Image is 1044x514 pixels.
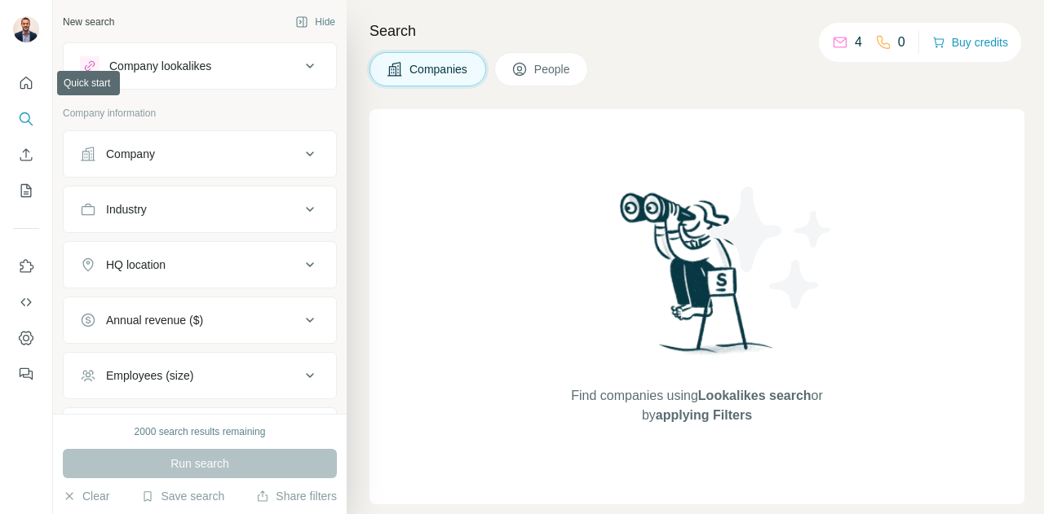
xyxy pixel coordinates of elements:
[369,20,1024,42] h4: Search
[13,140,39,169] button: Enrich CSV
[135,424,266,439] div: 2000 search results remaining
[13,68,39,98] button: Quick start
[932,31,1008,54] button: Buy credits
[566,386,827,425] span: Find companies using or by
[64,190,336,229] button: Industry
[64,356,336,395] button: Employees (size)
[898,33,905,52] p: 0
[13,359,39,389] button: Feedback
[64,301,336,340] button: Annual revenue ($)
[141,488,224,504] button: Save search
[13,252,39,281] button: Use Surfe on LinkedIn
[697,174,844,321] img: Surfe Illustration - Stars
[409,61,469,77] span: Companies
[64,411,336,450] button: Technologies
[64,245,336,284] button: HQ location
[656,408,752,422] span: applying Filters
[284,10,347,34] button: Hide
[106,146,155,162] div: Company
[64,46,336,86] button: Company lookalikes
[13,323,39,353] button: Dashboard
[106,201,147,217] div: Industry
[13,176,39,205] button: My lists
[13,16,39,42] img: Avatar
[106,367,193,384] div: Employees (size)
[106,312,203,328] div: Annual revenue ($)
[106,257,166,273] div: HQ location
[613,188,782,370] img: Surfe Illustration - Woman searching with binoculars
[534,61,572,77] span: People
[63,15,114,29] div: New search
[13,104,39,134] button: Search
[63,106,337,121] p: Company information
[13,288,39,317] button: Use Surfe API
[256,488,337,504] button: Share filters
[109,58,211,74] div: Company lookalikes
[64,134,336,174] button: Company
[63,488,109,504] button: Clear
[855,33,862,52] p: 4
[698,389,812,402] span: Lookalikes search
